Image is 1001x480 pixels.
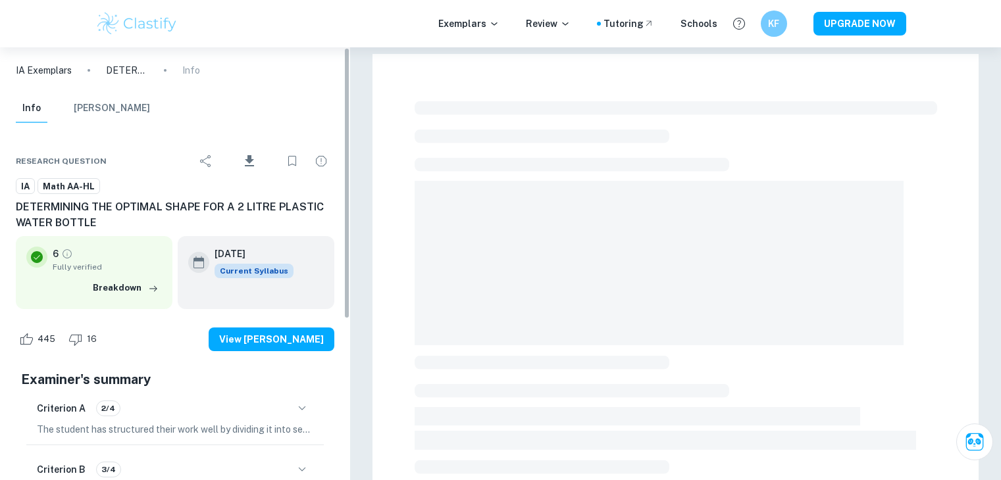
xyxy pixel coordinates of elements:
[90,278,162,298] button: Breakdown
[30,333,63,346] span: 445
[97,402,120,414] span: 2/4
[182,63,200,78] p: Info
[16,178,35,195] a: IA
[680,16,717,31] a: Schools
[813,12,906,36] button: UPGRADE NOW
[38,178,100,195] a: Math AA-HL
[603,16,654,31] a: Tutoring
[193,148,219,174] div: Share
[956,423,993,460] button: Ask Clai
[766,16,781,31] h6: KF
[761,11,787,37] button: KF
[53,247,59,261] p: 6
[16,180,34,193] span: IA
[16,329,63,350] div: Like
[526,16,571,31] p: Review
[215,264,294,278] div: This exemplar is based on the current syllabus. Feel free to refer to it for inspiration/ideas wh...
[61,248,73,260] a: Grade fully verified
[16,199,334,231] h6: DETERMINING THE OPTIMAL SHAPE FOR A 2 LITRE PLASTIC WATER BOTTLE
[222,144,276,178] div: Download
[95,11,179,37] img: Clastify logo
[38,180,99,193] span: Math AA-HL
[279,148,305,174] div: Bookmark
[215,247,283,261] h6: [DATE]
[37,401,86,416] h6: Criterion A
[21,370,329,389] h5: Examiner's summary
[438,16,500,31] p: Exemplars
[209,327,334,351] button: View [PERSON_NAME]
[308,148,334,174] div: Report issue
[16,94,47,123] button: Info
[37,422,313,437] p: The student has structured their work well by dividing it into sections and subdividing the body ...
[16,155,107,167] span: Research question
[97,464,120,475] span: 3/4
[215,264,294,278] span: Current Syllabus
[53,261,162,273] span: Fully verified
[37,462,86,477] h6: Criterion B
[65,329,104,350] div: Dislike
[74,94,150,123] button: [PERSON_NAME]
[106,63,148,78] p: DETERMINING THE OPTIMAL SHAPE FOR A 2 LITRE PLASTIC WATER BOTTLE
[728,12,750,35] button: Help and Feedback
[80,333,104,346] span: 16
[16,63,72,78] a: IA Exemplars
